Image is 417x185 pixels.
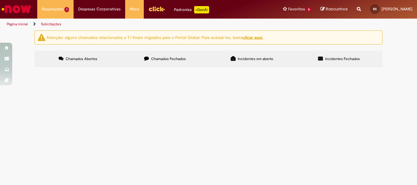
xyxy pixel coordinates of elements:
span: Requisições [42,6,63,12]
ng-bind-html: Atenção: alguns chamados relacionados a T.I foram migrados para o Portal Global. Para acessá-los,... [46,34,263,40]
span: [PERSON_NAME] [382,6,412,12]
img: ServiceNow [1,3,32,15]
span: Chamados Abertos [66,56,97,61]
span: Incidentes em aberto [238,56,273,61]
ul: Trilhas de página [5,19,274,30]
p: +GenAi [194,6,209,13]
a: Rascunhos [321,6,348,12]
div: Padroniza [174,6,209,13]
span: 1 [64,7,69,12]
span: 4 [306,7,311,12]
a: clicar aqui. [243,34,263,40]
span: BS [373,7,377,11]
a: Página inicial [7,22,28,27]
span: Incidentes Fechados [325,56,360,61]
span: Despesas Corporativas [78,6,121,12]
span: Chamados Fechados [151,56,186,61]
span: Favoritos [288,6,305,12]
a: Solicitações [41,22,61,27]
span: More [130,6,139,12]
span: Rascunhos [326,6,348,12]
img: click_logo_yellow_360x200.png [148,4,165,13]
